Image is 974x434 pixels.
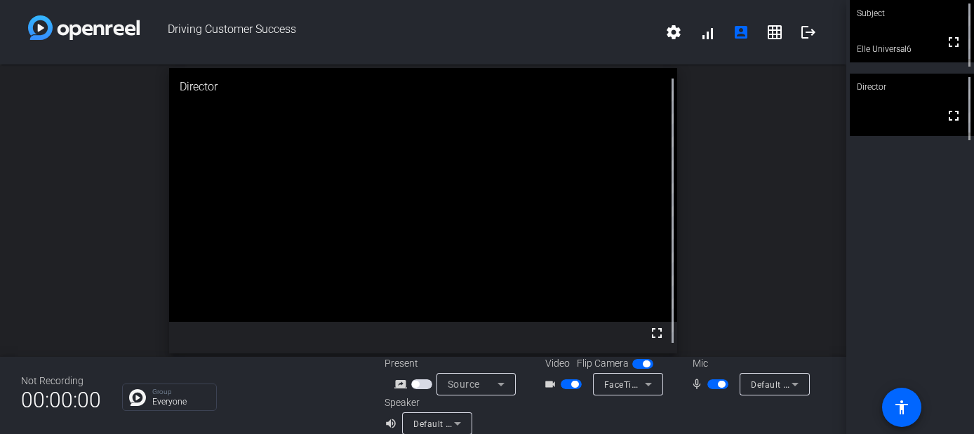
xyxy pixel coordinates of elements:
[413,418,582,429] span: Default - MacBook Pro Speakers (Built-in)
[21,374,101,388] div: Not Recording
[577,356,629,371] span: Flip Camera
[152,398,209,406] p: Everyone
[648,325,665,341] mat-icon: fullscreen
[691,15,724,49] button: signal_cellular_alt
[945,34,962,50] mat-icon: fullscreen
[544,376,561,393] mat-icon: videocam_outline
[604,379,749,390] span: FaceTime HD Camera (1C1C:B782)
[385,415,401,432] mat-icon: volume_up
[665,24,682,41] mat-icon: settings
[893,399,910,416] mat-icon: accessibility
[545,356,570,371] span: Video
[152,388,209,395] p: Group
[129,389,146,406] img: Chat Icon
[850,74,974,100] div: Director
[394,376,411,393] mat-icon: screen_share_outline
[385,395,469,410] div: Speaker
[766,24,783,41] mat-icon: grid_on
[800,24,817,41] mat-icon: logout
[679,356,819,371] div: Mic
[691,376,707,393] mat-icon: mic_none
[751,379,931,390] span: Default - MacBook Pro Microphone (Built-in)
[140,15,657,49] span: Driving Customer Success
[21,383,101,417] span: 00:00:00
[28,15,140,40] img: white-gradient.svg
[385,356,525,371] div: Present
[945,107,962,124] mat-icon: fullscreen
[169,68,677,106] div: Director
[448,379,480,390] span: Source
[733,24,749,41] mat-icon: account_box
